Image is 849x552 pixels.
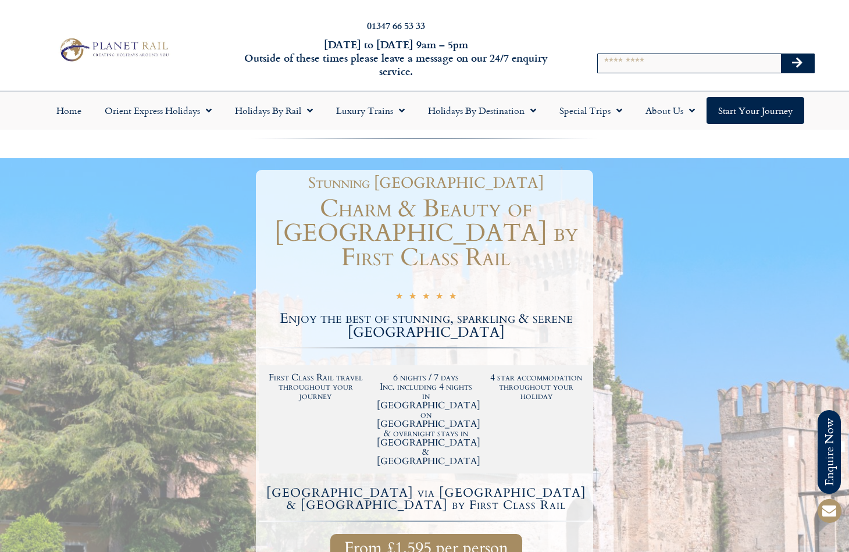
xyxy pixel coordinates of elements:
[324,97,416,124] a: Luxury Trains
[261,487,591,511] h4: [GEOGRAPHIC_DATA] via [GEOGRAPHIC_DATA] & [GEOGRAPHIC_DATA] by First Class Rail
[45,97,93,124] a: Home
[223,97,324,124] a: Holidays by Rail
[634,97,707,124] a: About Us
[707,97,804,124] a: Start your Journey
[422,291,430,304] i: ★
[229,38,563,79] h6: [DATE] to [DATE] 9am – 5pm Outside of these times please leave a message on our 24/7 enquiry serv...
[449,291,456,304] i: ★
[55,35,172,64] img: Planet Rail Train Holidays Logo
[548,97,634,124] a: Special Trips
[781,54,815,73] button: Search
[93,97,223,124] a: Orient Express Holidays
[259,197,593,270] h1: Charm & Beauty of [GEOGRAPHIC_DATA] by First Class Rail
[377,373,476,466] h2: 6 nights / 7 days Inc. including 4 nights in [GEOGRAPHIC_DATA] on [GEOGRAPHIC_DATA] & overnight s...
[395,291,403,304] i: ★
[416,97,548,124] a: Holidays by Destination
[259,312,593,340] h2: Enjoy the best of stunning, sparkling & serene [GEOGRAPHIC_DATA]
[266,373,365,401] h2: First Class Rail travel throughout your journey
[265,176,587,191] h1: Stunning [GEOGRAPHIC_DATA]
[395,289,456,304] div: 5/5
[409,291,416,304] i: ★
[367,19,425,32] a: 01347 66 53 33
[6,97,843,124] nav: Menu
[487,373,586,401] h2: 4 star accommodation throughout your holiday
[436,291,443,304] i: ★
